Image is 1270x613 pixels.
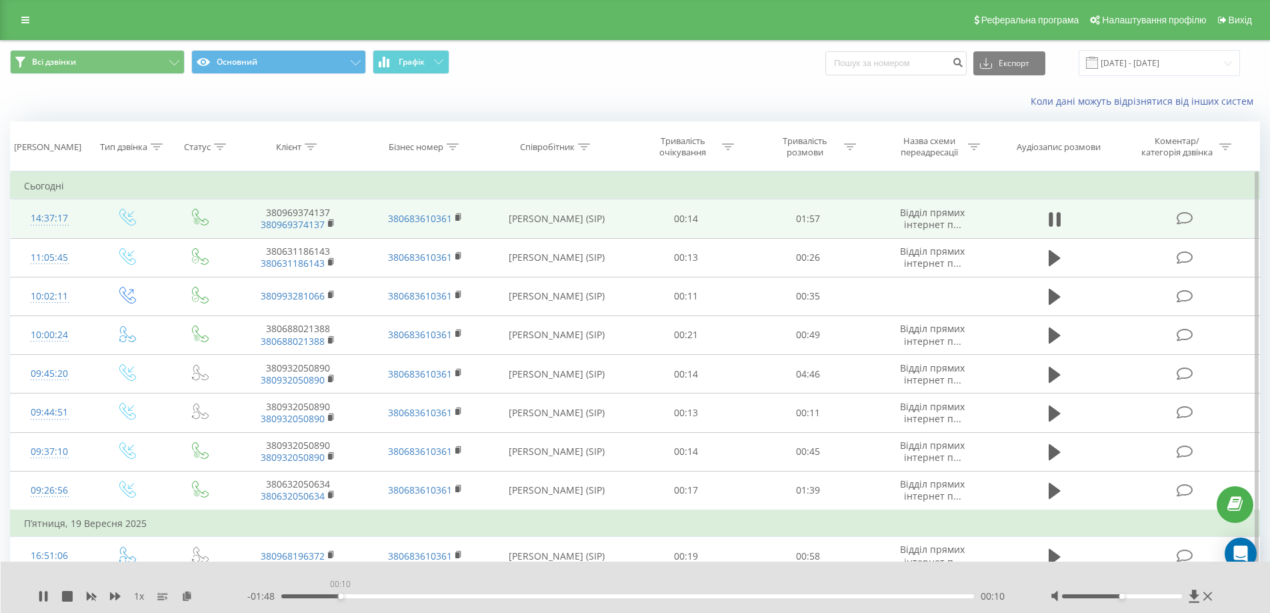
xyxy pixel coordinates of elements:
[388,484,452,496] a: 380683610361
[235,471,361,510] td: 380632050634
[625,355,747,394] td: 00:14
[747,537,869,576] td: 00:58
[900,439,965,464] span: Відділ прямих інтернет п...
[235,238,361,277] td: 380631186143
[235,316,361,354] td: 380688021388
[900,245,965,269] span: Відділ прямих інтернет п...
[24,543,75,569] div: 16:51:06
[1225,538,1257,570] div: Open Intercom Messenger
[11,510,1260,537] td: П’ятниця, 19 Вересня 2025
[373,50,449,74] button: Графік
[489,277,625,316] td: [PERSON_NAME] (SIP)
[647,135,719,158] div: Тривалість очікування
[489,537,625,576] td: [PERSON_NAME] (SIP)
[24,283,75,310] div: 10:02:11
[625,394,747,432] td: 00:13
[261,490,325,502] a: 380632050634
[235,355,361,394] td: 380932050890
[261,257,325,269] a: 380631186143
[388,368,452,380] a: 380683610361
[388,212,452,225] a: 380683610361
[489,316,625,354] td: [PERSON_NAME] (SIP)
[235,394,361,432] td: 380932050890
[625,537,747,576] td: 00:19
[489,238,625,277] td: [PERSON_NAME] (SIP)
[261,218,325,231] a: 380969374137
[625,238,747,277] td: 00:13
[261,374,325,386] a: 380932050890
[489,355,625,394] td: [PERSON_NAME] (SIP)
[900,543,965,568] span: Відділ прямих інтернет п...
[747,471,869,510] td: 01:39
[388,445,452,458] a: 380683610361
[276,141,301,153] div: Клієнт
[100,141,147,153] div: Тип дзвінка
[388,406,452,419] a: 380683610361
[1102,15,1206,25] span: Налаштування профілю
[1031,95,1260,107] a: Коли дані можуть відрізнятися вiд інших систем
[893,135,965,158] div: Назва схеми переадресації
[191,50,366,74] button: Основний
[489,199,625,238] td: [PERSON_NAME] (SIP)
[973,51,1045,75] button: Експорт
[24,478,75,504] div: 09:26:56
[747,238,869,277] td: 00:26
[747,199,869,238] td: 01:57
[900,362,965,386] span: Відділ прямих інтернет п...
[261,550,325,562] a: 380968196372
[11,173,1260,199] td: Сьогодні
[389,141,443,153] div: Бізнес номер
[1017,141,1101,153] div: Аудіозапис розмови
[184,141,211,153] div: Статус
[625,316,747,354] td: 00:21
[388,289,452,302] a: 380683610361
[769,135,841,158] div: Тривалість розмови
[399,57,425,67] span: Графік
[14,141,81,153] div: [PERSON_NAME]
[235,199,361,238] td: 380969374137
[900,400,965,425] span: Відділ прямих інтернет п...
[32,57,76,67] span: Всі дзвінки
[388,550,452,562] a: 380683610361
[747,394,869,432] td: 00:11
[10,50,185,74] button: Всі дзвінки
[981,15,1079,25] span: Реферальна програма
[981,590,1005,603] span: 00:10
[747,277,869,316] td: 00:35
[825,51,967,75] input: Пошук за номером
[338,594,343,599] div: Accessibility label
[900,322,965,347] span: Відділ прямих інтернет п...
[261,335,325,348] a: 380688021388
[489,394,625,432] td: [PERSON_NAME] (SIP)
[388,328,452,341] a: 380683610361
[24,322,75,348] div: 10:00:24
[388,251,452,263] a: 380683610361
[247,590,281,603] span: - 01:48
[24,205,75,231] div: 14:37:17
[24,400,75,426] div: 09:44:51
[625,432,747,471] td: 00:14
[261,451,325,464] a: 380932050890
[747,316,869,354] td: 00:49
[327,575,353,594] div: 00:10
[625,199,747,238] td: 00:14
[747,432,869,471] td: 00:45
[235,432,361,471] td: 380932050890
[1119,594,1125,599] div: Accessibility label
[625,277,747,316] td: 00:11
[625,471,747,510] td: 00:17
[1229,15,1252,25] span: Вихід
[261,289,325,302] a: 380993281066
[24,245,75,271] div: 11:05:45
[24,439,75,465] div: 09:37:10
[261,412,325,425] a: 380932050890
[520,141,575,153] div: Співробітник
[489,432,625,471] td: [PERSON_NAME] (SIP)
[900,478,965,502] span: Відділ прямих інтернет п...
[747,355,869,394] td: 04:46
[134,590,144,603] span: 1 x
[1138,135,1216,158] div: Коментар/категорія дзвінка
[489,471,625,510] td: [PERSON_NAME] (SIP)
[900,206,965,231] span: Відділ прямих інтернет п...
[24,361,75,387] div: 09:45:20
